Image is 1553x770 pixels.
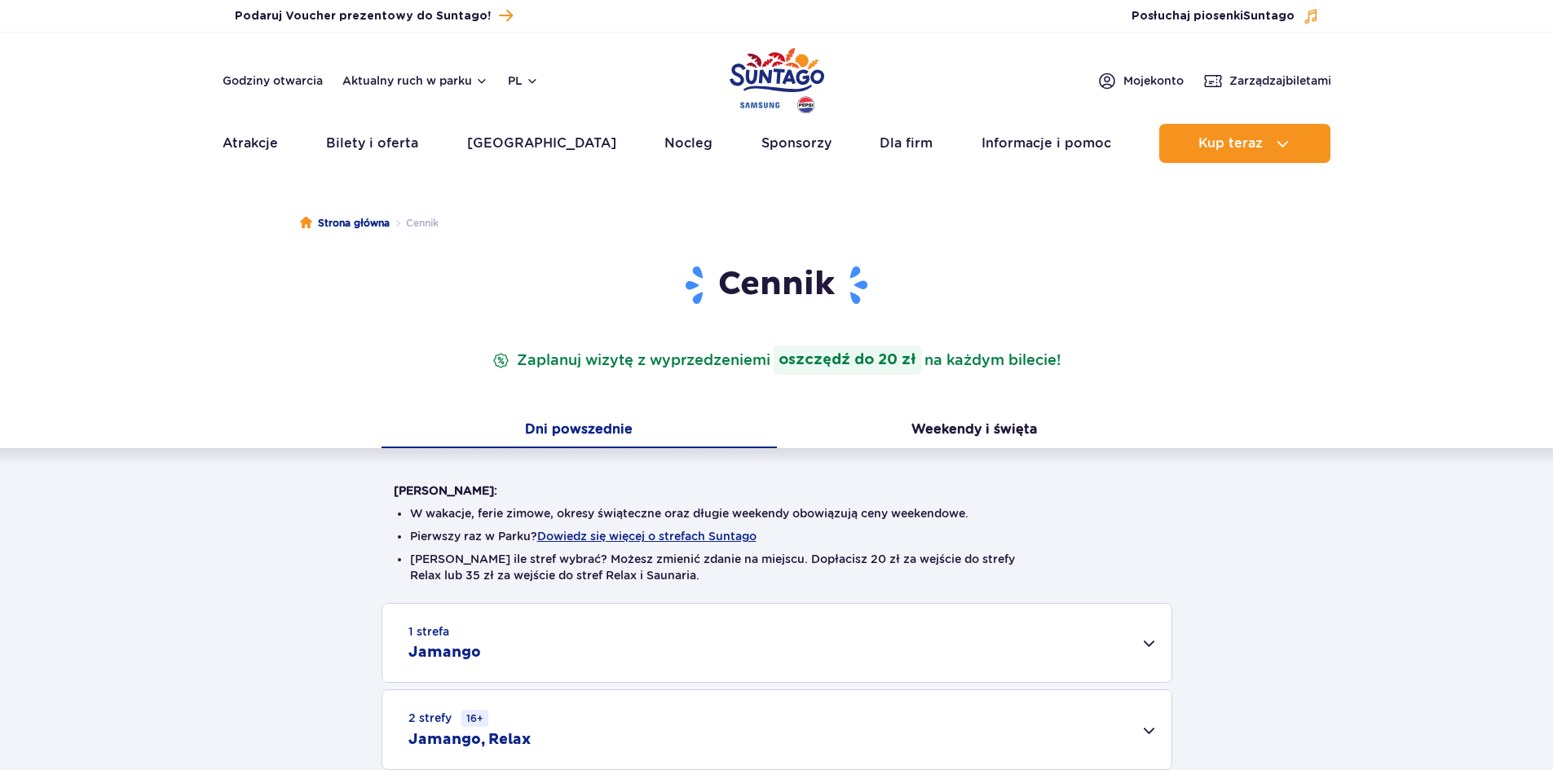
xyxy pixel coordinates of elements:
[342,74,488,87] button: Aktualny ruch w parku
[410,528,1144,544] li: Pierwszy raz w Parku?
[1132,8,1295,24] span: Posłuchaj piosenki
[982,124,1111,163] a: Informacje i pomoc
[394,484,497,497] strong: [PERSON_NAME]:
[1132,8,1319,24] button: Posłuchaj piosenkiSuntago
[326,124,418,163] a: Bilety i oferta
[1123,73,1184,89] span: Moje konto
[1229,73,1331,89] span: Zarządzaj biletami
[1198,136,1263,151] span: Kup teraz
[774,345,921,375] strong: oszczędź do 20 zł
[394,264,1160,306] h1: Cennik
[408,643,481,662] h2: Jamango
[300,215,390,231] a: Strona główna
[467,124,616,163] a: [GEOGRAPHIC_DATA]
[223,73,323,89] a: Godziny otwarcia
[410,551,1144,583] li: [PERSON_NAME] ile stref wybrać? Możesz zmienić zdanie na miejscu. Dopłacisz 20 zł za wejście do s...
[408,710,488,727] small: 2 strefy
[489,345,1064,375] p: Zaplanuj wizytę z wyprzedzeniem na każdym bilecie!
[410,505,1144,521] li: W wakacje, ferie zimowe, okresy świąteczne oraz długie weekendy obowiązują ceny weekendowe.
[408,623,449,640] small: 1 strefa
[1203,71,1331,90] a: Zarządzajbiletami
[223,124,278,163] a: Atrakcje
[664,124,713,163] a: Nocleg
[235,8,491,24] span: Podaruj Voucher prezentowy do Suntago!
[537,530,757,543] button: Dowiedz się więcej o strefach Suntago
[880,124,933,163] a: Dla firm
[1097,71,1184,90] a: Mojekonto
[508,73,539,89] button: pl
[1159,124,1330,163] button: Kup teraz
[1243,11,1295,22] span: Suntago
[235,5,513,27] a: Podaruj Voucher prezentowy do Suntago!
[777,414,1172,448] button: Weekendy i święta
[761,124,832,163] a: Sponsorzy
[730,41,824,116] a: Park of Poland
[382,414,777,448] button: Dni powszednie
[461,710,488,727] small: 16+
[408,730,531,750] h2: Jamango, Relax
[390,215,439,231] li: Cennik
